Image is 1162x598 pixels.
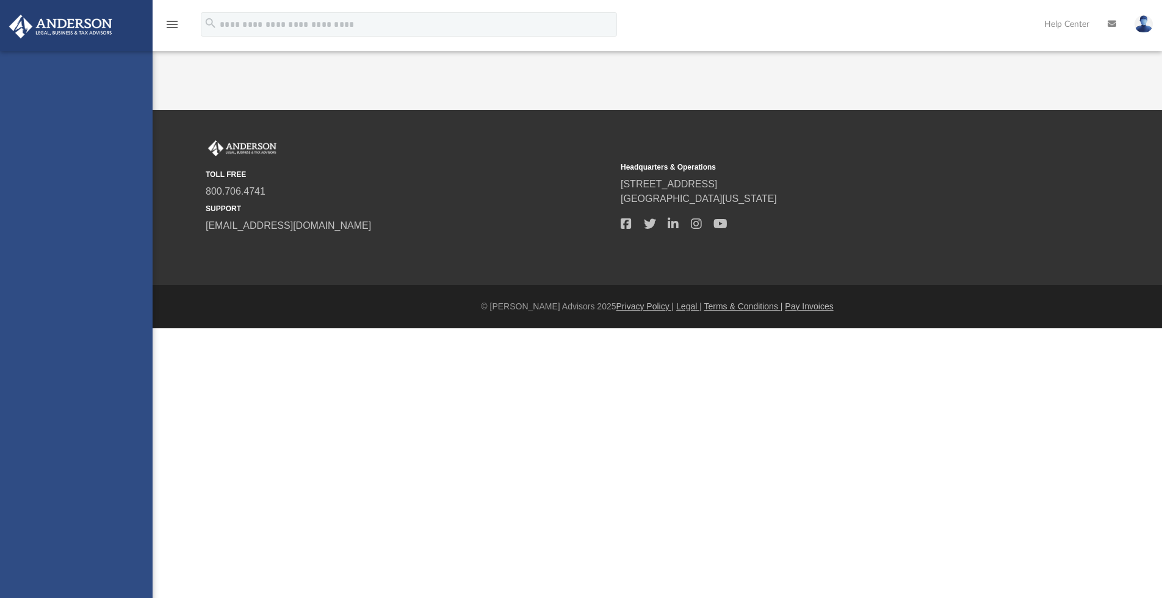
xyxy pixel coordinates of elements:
img: Anderson Advisors Platinum Portal [5,15,116,38]
i: search [204,16,217,30]
small: Headquarters & Operations [621,162,1027,173]
a: [EMAIL_ADDRESS][DOMAIN_NAME] [206,220,371,231]
a: Legal | [676,301,702,311]
a: [GEOGRAPHIC_DATA][US_STATE] [621,193,777,204]
img: User Pic [1135,15,1153,33]
div: © [PERSON_NAME] Advisors 2025 [153,300,1162,313]
i: menu [165,17,179,32]
a: 800.706.4741 [206,186,265,196]
a: menu [165,23,179,32]
small: TOLL FREE [206,169,612,180]
a: Terms & Conditions | [704,301,783,311]
a: Pay Invoices [785,301,833,311]
img: Anderson Advisors Platinum Portal [206,140,279,156]
a: [STREET_ADDRESS] [621,179,717,189]
small: SUPPORT [206,203,612,214]
a: Privacy Policy | [616,301,674,311]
